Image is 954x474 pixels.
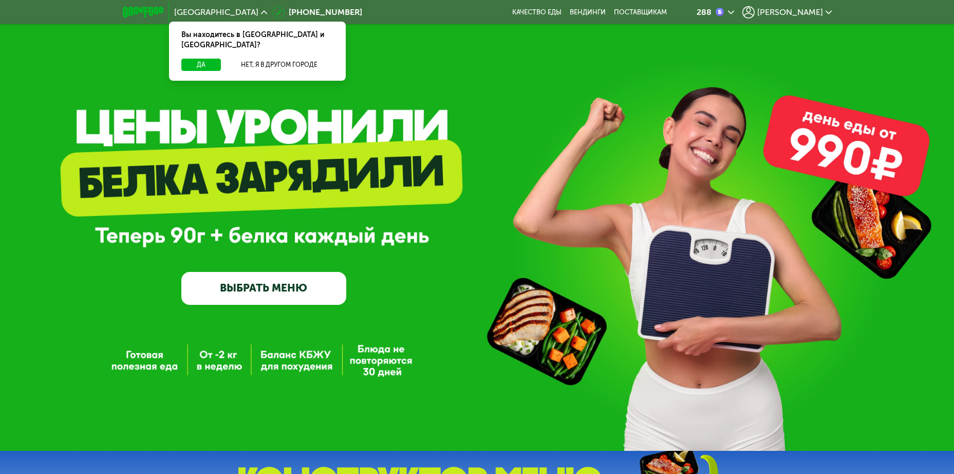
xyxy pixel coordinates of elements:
a: [PHONE_NUMBER] [272,6,362,19]
a: ВЫБРАТЬ МЕНЮ [181,272,346,305]
a: Вендинги [570,8,606,16]
span: [PERSON_NAME] [757,8,823,16]
button: Нет, я в другом городе [225,59,333,71]
a: Качество еды [512,8,562,16]
div: 288 [697,8,712,16]
div: Вы находитесь в [GEOGRAPHIC_DATA] и [GEOGRAPHIC_DATA]? [169,22,346,59]
span: [GEOGRAPHIC_DATA] [174,8,258,16]
div: поставщикам [614,8,667,16]
button: Да [181,59,221,71]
